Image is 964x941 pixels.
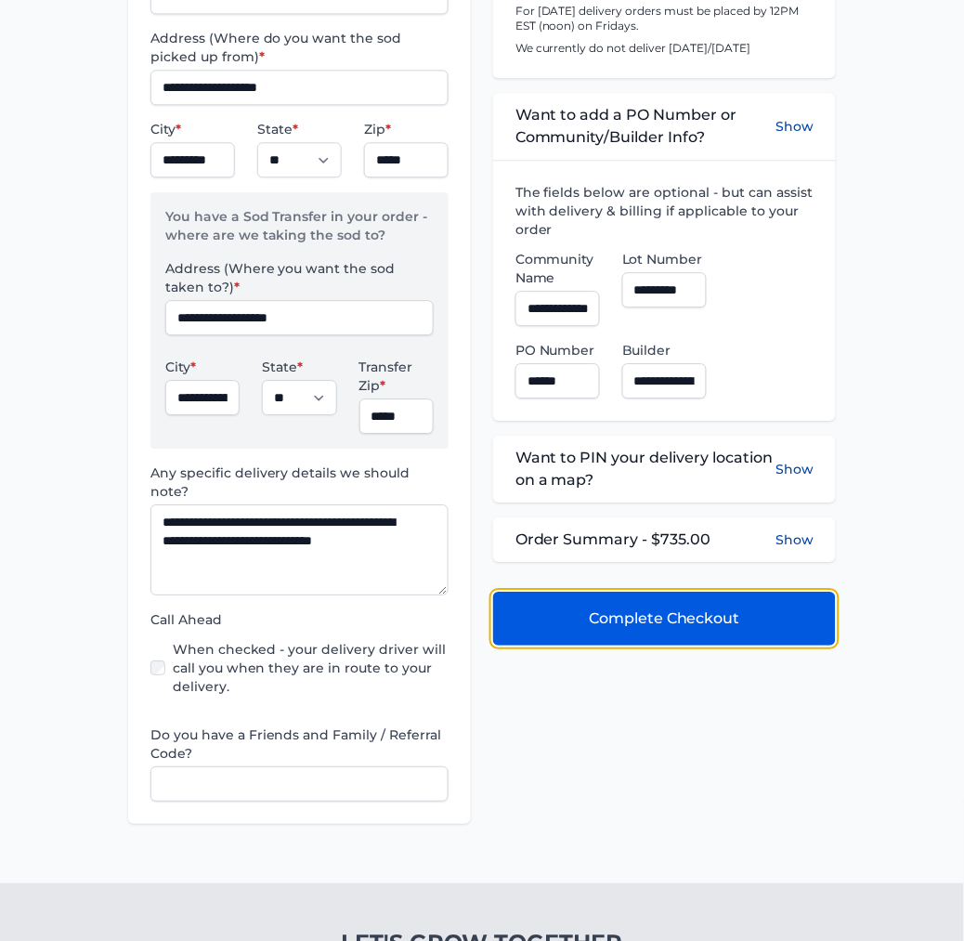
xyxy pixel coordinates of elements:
[775,447,814,491] button: Show
[165,358,240,376] label: City
[775,104,814,149] button: Show
[150,29,449,66] label: Address (Where do you want the sod picked up from)
[364,120,449,138] label: Zip
[515,529,711,551] span: Order Summary - $735.00
[515,41,814,56] p: We currently do not deliver [DATE]/[DATE]
[515,341,600,359] label: PO Number
[150,725,449,763] label: Do you have a Friends and Family / Referral Code?
[775,530,814,549] button: Show
[515,104,775,149] span: Want to add a PO Number or Community/Builder Info?
[165,259,434,296] label: Address (Where you want the sod taken to?)
[515,250,600,287] label: Community Name
[515,4,814,33] p: For [DATE] delivery orders must be placed by 12PM EST (noon) on Fridays.
[589,608,740,630] span: Complete Checkout
[150,120,235,138] label: City
[493,592,836,646] button: Complete Checkout
[515,447,775,491] span: Want to PIN your delivery location on a map?
[622,250,707,268] label: Lot Number
[150,464,449,501] label: Any specific delivery details we should note?
[622,341,707,359] label: Builder
[359,358,434,395] label: Transfer Zip
[165,207,434,259] p: You have a Sod Transfer in your order - where are we taking the sod to?
[173,640,449,696] label: When checked - your delivery driver will call you when they are in route to your delivery.
[257,120,342,138] label: State
[262,358,336,376] label: State
[515,183,814,239] label: The fields below are optional - but can assist with delivery & billing if applicable to your order
[150,610,449,629] label: Call Ahead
